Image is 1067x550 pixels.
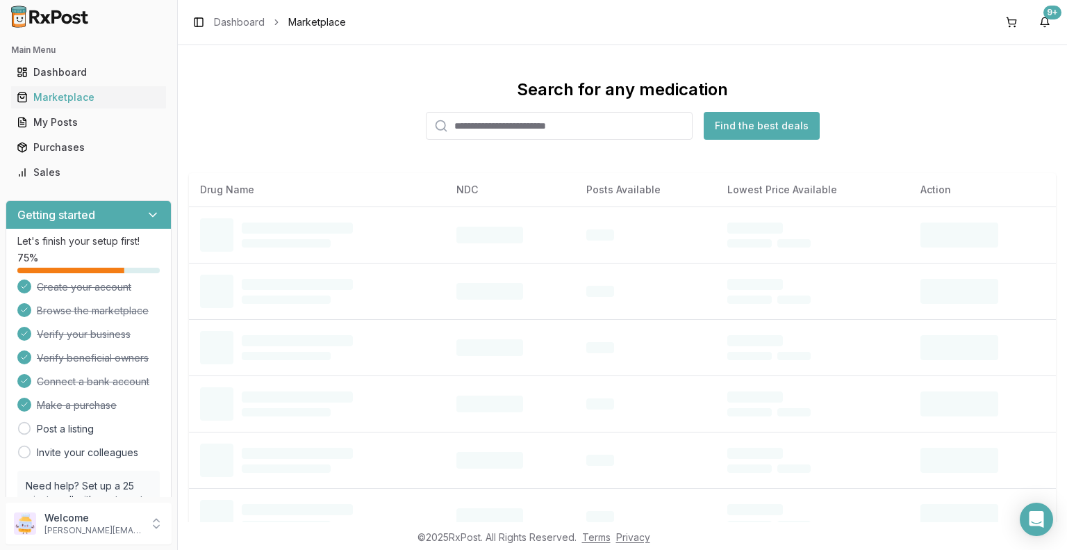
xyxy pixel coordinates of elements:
[37,422,94,436] a: Post a listing
[37,327,131,341] span: Verify your business
[1034,11,1056,33] button: 9+
[11,60,166,85] a: Dashboard
[1020,503,1053,536] div: Open Intercom Messenger
[704,112,820,140] button: Find the best deals
[37,280,131,294] span: Create your account
[44,511,141,525] p: Welcome
[445,173,575,207] th: NDC
[214,15,265,29] a: Dashboard
[189,173,445,207] th: Drug Name
[288,15,346,29] span: Marketplace
[214,15,346,29] nav: breadcrumb
[44,525,141,536] p: [PERSON_NAME][EMAIL_ADDRESS][DOMAIN_NAME]
[6,61,172,83] button: Dashboard
[582,531,611,543] a: Terms
[616,531,650,543] a: Privacy
[6,111,172,134] button: My Posts
[11,45,166,56] h2: Main Menu
[37,446,138,460] a: Invite your colleagues
[37,398,117,412] span: Make a purchase
[11,85,166,110] a: Marketplace
[11,110,166,135] a: My Posts
[6,161,172,184] button: Sales
[26,479,151,521] p: Need help? Set up a 25 minute call with our team to set up.
[17,251,38,265] span: 75 %
[6,86,172,108] button: Marketplace
[575,173,716,207] th: Posts Available
[14,512,36,535] img: User avatar
[6,6,94,28] img: RxPost Logo
[716,173,909,207] th: Lowest Price Available
[17,115,160,129] div: My Posts
[17,65,160,79] div: Dashboard
[17,140,160,154] div: Purchases
[17,234,160,248] p: Let's finish your setup first!
[17,165,160,179] div: Sales
[17,90,160,104] div: Marketplace
[11,160,166,185] a: Sales
[909,173,1056,207] th: Action
[1043,6,1061,19] div: 9+
[11,135,166,160] a: Purchases
[6,136,172,159] button: Purchases
[37,304,149,318] span: Browse the marketplace
[517,79,728,101] div: Search for any medication
[37,375,149,389] span: Connect a bank account
[37,351,149,365] span: Verify beneficial owners
[17,207,95,223] h3: Getting started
